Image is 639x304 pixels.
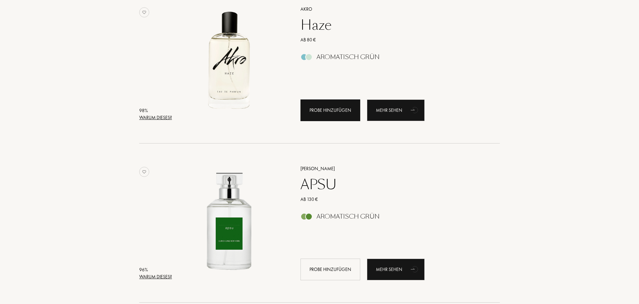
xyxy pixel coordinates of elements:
[408,262,422,276] div: animation
[295,215,490,222] a: Aromatisch Grün
[295,55,490,62] a: Aromatisch Grün
[295,36,490,43] a: Ab 80 €
[295,196,490,203] a: Ab 130 €
[174,164,285,275] img: APSU Ulrich Lang
[295,165,490,172] a: [PERSON_NAME]
[316,213,380,220] div: Aromatisch Grün
[367,259,425,280] a: Mehr sehenanimation
[408,103,422,116] div: animation
[295,6,490,13] a: Akro
[139,114,172,121] div: Warum dieses?
[174,5,285,116] img: Haze Akro
[300,259,360,280] div: Probe hinzufügen
[295,17,490,33] a: Haze
[367,99,425,121] div: Mehr sehen
[139,273,172,280] div: Warum dieses?
[367,99,425,121] a: Mehr sehenanimation
[139,266,172,273] div: 96 %
[295,177,490,193] a: APSU
[139,7,149,17] img: no_like_p.png
[300,99,360,121] div: Probe hinzufügen
[139,107,172,114] div: 98 %
[367,259,425,280] div: Mehr sehen
[174,157,290,288] a: APSU Ulrich Lang
[316,53,380,61] div: Aromatisch Grün
[139,167,149,177] img: no_like_p.png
